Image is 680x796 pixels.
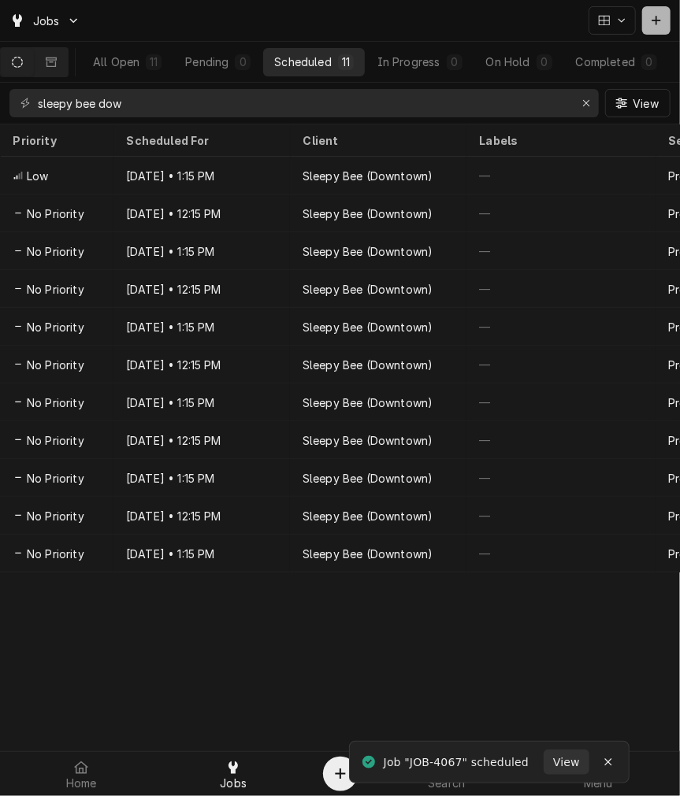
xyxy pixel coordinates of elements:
div: Sleepy Bee (Downtown) [303,281,433,298]
span: No Priority [27,470,84,487]
div: — [466,421,656,459]
span: No Priority [27,319,84,335]
div: 0 [645,54,654,70]
div: Client [303,132,451,149]
div: — [466,157,656,194]
span: Low [27,168,48,184]
span: No Priority [27,432,84,449]
div: Priority [13,132,98,149]
div: — [466,308,656,346]
a: Jobs [158,755,309,793]
div: — [466,383,656,421]
div: Sleepy Bee (Downtown) [303,168,433,184]
div: In Progress [377,54,440,70]
div: [DATE] • 1:15 PM [113,459,290,497]
div: Scheduled [274,54,331,70]
div: — [466,270,656,308]
span: No Priority [27,394,84,411]
div: 0 [238,54,247,70]
div: Sleepy Bee (Downtown) [303,508,433,524]
div: Pending [185,54,229,70]
div: — [466,232,656,270]
span: No Priority [27,357,84,373]
button: View [544,750,589,775]
div: Labels [479,132,643,149]
span: View [630,95,662,112]
a: Home [6,755,157,793]
span: View [550,754,583,771]
div: [DATE] • 12:15 PM [113,346,290,383]
div: All Open [93,54,139,70]
div: Sleepy Bee (Downtown) [303,357,433,373]
div: 11 [341,54,351,70]
span: No Priority [27,243,84,260]
div: [DATE] • 12:15 PM [113,270,290,308]
div: [DATE] • 1:15 PM [113,383,290,421]
div: [DATE] • 1:15 PM [113,157,290,194]
div: Sleepy Bee (Downtown) [303,546,433,562]
div: — [466,194,656,232]
div: [DATE] • 12:15 PM [113,194,290,232]
div: Scheduled For [126,132,274,149]
div: Completed [576,54,635,70]
div: Sleepy Bee (Downtown) [303,470,433,487]
div: — [466,346,656,383]
div: Sleepy Bee (Downtown) [303,319,433,335]
span: Menu [584,777,613,790]
div: — [466,459,656,497]
div: [DATE] • 1:15 PM [113,232,290,270]
div: 0 [450,54,459,70]
div: [DATE] • 12:15 PM [113,421,290,459]
input: Keyword search [38,89,569,117]
span: Home [66,777,97,790]
button: Create Object [323,757,358,791]
div: Sleepy Bee (Downtown) [303,243,433,260]
div: Sleepy Bee (Downtown) [303,432,433,449]
a: Go to Jobs [3,8,87,34]
div: 11 [149,54,158,70]
span: No Priority [27,508,84,524]
div: Job "JOB-4067" scheduled [384,754,531,771]
div: [DATE] • 1:15 PM [113,535,290,572]
button: View [605,89,671,117]
span: No Priority [27,281,84,298]
div: — [466,535,656,572]
span: Search [428,777,465,790]
button: Erase input [574,91,599,116]
div: [DATE] • 1:15 PM [113,308,290,346]
div: Sleepy Bee (Downtown) [303,394,433,411]
span: Jobs [33,13,60,29]
div: — [466,497,656,535]
div: [DATE] • 12:15 PM [113,497,290,535]
span: Jobs [220,777,247,790]
div: On Hold [486,54,530,70]
div: 0 [540,54,549,70]
div: Sleepy Bee (Downtown) [303,205,433,222]
span: No Priority [27,546,84,562]
span: No Priority [27,205,84,222]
